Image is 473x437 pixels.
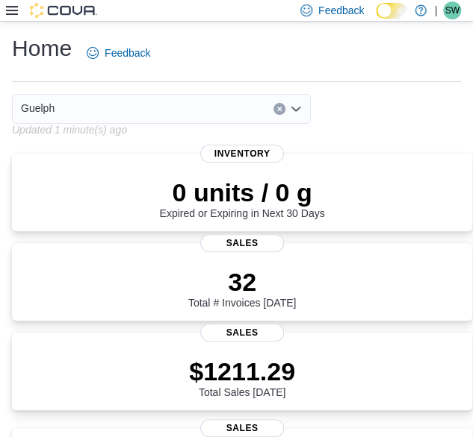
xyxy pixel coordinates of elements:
[290,103,302,115] button: Open list of options
[188,267,296,297] p: 32
[200,145,284,163] span: Inventory
[81,38,156,68] a: Feedback
[443,1,461,19] div: Sarah Wall
[21,99,55,117] span: Guelph
[273,103,285,115] button: Clear input
[434,1,437,19] p: |
[200,234,284,252] span: Sales
[160,177,325,219] div: Expired or Expiring in Next 30 Days
[12,124,127,136] p: Updated 1 minute(s) ago
[318,3,364,18] span: Feedback
[30,3,97,18] img: Cova
[445,1,459,19] span: SW
[160,177,325,207] p: 0 units / 0 g
[200,324,284,342] span: Sales
[189,356,295,398] div: Total Sales [DATE]
[188,267,296,309] div: Total # Invoices [DATE]
[12,34,72,63] h1: Home
[376,3,407,19] input: Dark Mode
[189,356,295,386] p: $1211.29
[200,419,284,437] span: Sales
[105,45,150,60] span: Feedback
